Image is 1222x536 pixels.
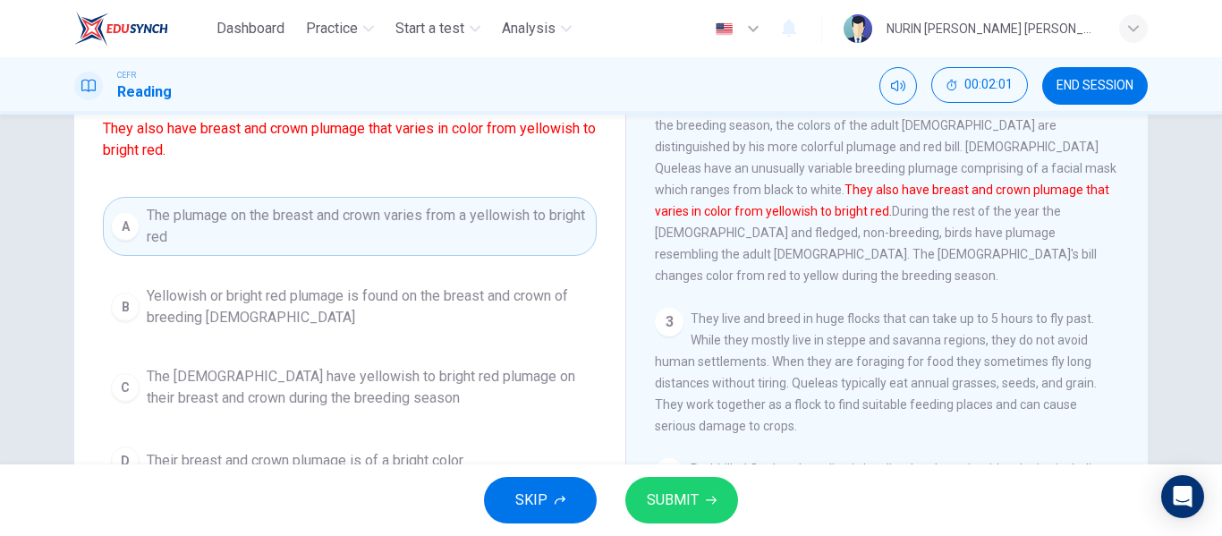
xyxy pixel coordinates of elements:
[484,477,597,523] button: SKIP
[111,212,140,241] div: A
[111,373,140,402] div: C
[655,183,1109,218] font: They also have breast and crown plumage that varies in color from yellowish to bright red.
[111,293,140,321] div: B
[502,18,556,39] span: Analysis
[879,67,917,105] div: Mute
[103,120,596,158] font: They also have breast and crown plumage that varies in color from yellowish to bright red.
[103,277,597,336] button: BYellowish or bright red plumage is found on the breast and crown of breeding [DEMOGRAPHIC_DATA]
[647,488,699,513] span: SUBMIT
[1161,475,1204,518] div: Open Intercom Messenger
[74,11,209,47] a: EduSynch logo
[931,67,1028,105] div: Hide
[299,13,381,45] button: Practice
[103,438,597,483] button: DTheir breast and crown plumage is of a bright color
[964,78,1013,92] span: 00:02:01
[1042,67,1148,105] button: END SESSION
[844,14,872,43] img: Profile picture
[117,69,136,81] span: CEFR
[887,18,1098,39] div: NURIN [PERSON_NAME] [PERSON_NAME]
[1057,79,1133,93] span: END SESSION
[388,13,488,45] button: Start a test
[655,311,1097,433] span: They live and breed in huge flocks that can take up to 5 hours to fly past. While they mostly liv...
[655,308,683,336] div: 3
[111,447,140,475] div: D
[74,11,168,47] img: EduSynch logo
[655,458,683,487] div: 4
[306,18,358,39] span: Practice
[931,67,1028,103] button: 00:02:01
[103,197,597,256] button: AThe plumage on the breast and crown varies from a yellowish to bright red
[147,205,589,248] span: The plumage on the breast and crown varies from a yellowish to bright red
[216,18,284,39] span: Dashboard
[625,477,738,523] button: SUBMIT
[103,358,597,417] button: CThe [DEMOGRAPHIC_DATA] have yellowish to bright red plumage on their breast and crown during the...
[495,13,579,45] button: Analysis
[713,22,735,36] img: en
[103,75,597,161] span: Which sentence is closest to the following sentence from the paragraph?
[395,18,464,39] span: Start a test
[147,285,589,328] span: Yellowish or bright red plumage is found on the breast and crown of breeding [DEMOGRAPHIC_DATA]
[147,450,463,472] span: Their breast and crown plumage is of a bright color
[209,13,292,45] button: Dashboard
[117,81,172,103] h1: Reading
[515,488,547,513] span: SKIP
[147,366,589,409] span: The [DEMOGRAPHIC_DATA] have yellowish to bright red plumage on their breast and crown during the ...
